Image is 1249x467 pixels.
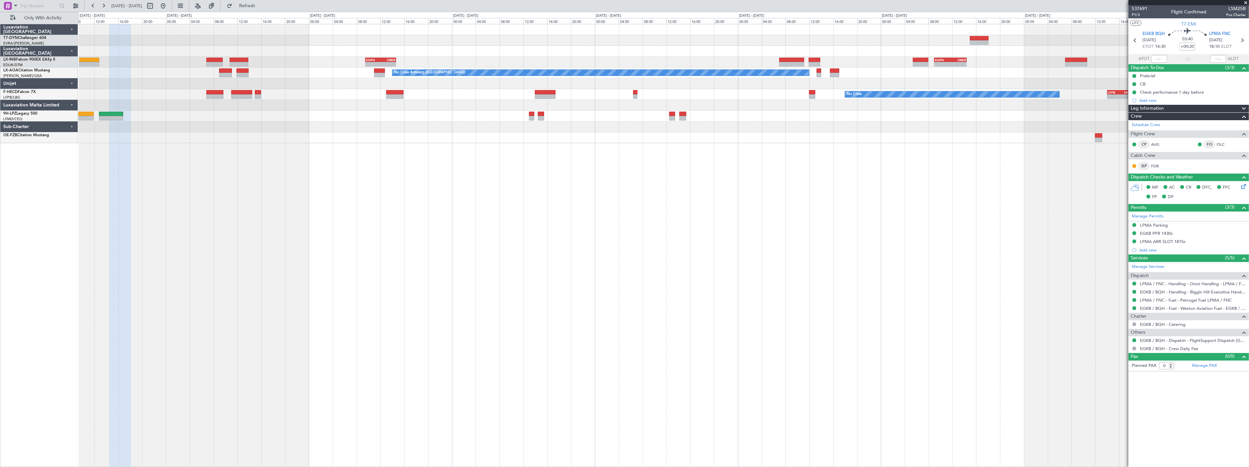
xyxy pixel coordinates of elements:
[166,18,190,24] div: 00:00
[1140,281,1246,287] a: LPMA / FNC - Handling - Omni Handling - LPMA / FNC
[167,13,192,19] div: [DATE] - [DATE]
[953,18,976,24] div: 12:00
[690,18,714,24] div: 16:00
[739,13,764,19] div: [DATE] - [DATE]
[976,18,1000,24] div: 16:00
[571,18,595,24] div: 20:00
[310,13,335,19] div: [DATE] - [DATE]
[595,18,619,24] div: 00:00
[3,90,18,94] span: F-HECD
[261,18,285,24] div: 16:00
[1151,163,1166,169] a: FDB
[3,117,22,121] a: LFMD/CEQ
[17,16,69,20] span: Only With Activity
[523,18,547,24] div: 12:00
[1182,36,1193,43] span: 03:40
[1217,141,1231,147] a: OLC
[1225,353,1235,360] span: (0/0)
[667,18,691,24] div: 12:00
[1169,184,1175,191] span: AC
[935,62,951,66] div: -
[714,18,738,24] div: 20:00
[7,13,71,23] button: Only With Activity
[1151,55,1167,63] input: --:--
[1226,12,1246,18] span: Pos Charter
[1225,64,1235,71] span: (3/3)
[1132,363,1156,369] label: Planned PAX
[71,18,95,24] div: 08:00
[3,36,18,40] span: T7-DYN
[951,62,966,66] div: -
[847,89,862,99] div: No Crew
[357,18,381,24] div: 08:00
[547,18,571,24] div: 16:00
[1151,141,1166,147] a: AUG
[1140,222,1168,228] div: LPMA Parking
[1130,20,1142,26] button: UTC
[190,18,214,24] div: 04:00
[1024,18,1048,24] div: 00:00
[1025,13,1050,19] div: [DATE] - [DATE]
[3,68,50,72] a: LX-AOACitation Mustang
[1131,130,1155,138] span: Flight Crew
[3,133,49,137] a: OE-FZBCitation Mustang
[80,13,105,19] div: [DATE] - [DATE]
[111,3,142,9] span: [DATE] - [DATE]
[785,18,809,24] div: 08:00
[3,112,16,116] span: 9H-LPZ
[500,18,523,24] div: 08:00
[1209,44,1220,50] span: 18:10
[3,90,36,94] a: F-HECDFalcon 7X
[452,18,476,24] div: 00:00
[381,62,395,66] div: -
[1143,37,1156,44] span: [DATE]
[1132,122,1160,128] a: Schedule Crew
[1132,213,1164,220] a: Manage Permits
[935,58,951,62] div: EGPH
[366,62,381,66] div: -
[476,18,500,24] div: 04:00
[951,58,966,62] div: ORER
[3,68,18,72] span: LX-AOA
[1152,184,1158,191] span: MF
[1131,174,1193,181] span: Dispatch Checks and Weather
[3,133,17,137] span: OE-FZB
[643,18,667,24] div: 08:00
[3,112,37,116] a: 9H-LPZLegacy 500
[1121,95,1134,99] div: -
[1202,184,1212,191] span: DFC,
[1139,98,1246,103] div: Add new
[1225,254,1235,261] span: (5/5)
[1140,297,1232,303] a: LPMA / FNC - Fuel - Petrogal Fuel LPMA / FNC
[118,18,142,24] div: 16:00
[20,1,58,11] input: Trip Number
[1209,37,1222,44] span: [DATE]
[1131,105,1164,112] span: Leg Information
[1204,141,1215,148] div: FO
[453,13,478,19] div: [DATE] - [DATE]
[394,68,465,78] div: No Crew Antwerp ([GEOGRAPHIC_DATA])
[1209,31,1231,37] span: LPMA FNC
[596,13,621,19] div: [DATE] - [DATE]
[3,95,20,100] a: LFPB/LBG
[428,18,452,24] div: 20:00
[1155,44,1166,50] span: 14:30
[857,18,881,24] div: 20:00
[882,13,907,19] div: [DATE] - [DATE]
[1071,18,1095,24] div: 08:00
[1225,204,1235,211] span: (3/3)
[929,18,953,24] div: 08:00
[1140,231,1173,236] div: EGKB PPR 1430z
[1140,73,1155,79] div: Prebrief
[380,18,404,24] div: 12:00
[3,36,46,40] a: T7-DYNChallenger 604
[1048,18,1072,24] div: 04:00
[1139,141,1149,148] div: CP
[1140,338,1246,343] a: EGKB / BQH - Dispatch - FlightSupport Dispatch [GEOGRAPHIC_DATA]
[1223,184,1230,191] span: FFC
[404,18,428,24] div: 16:00
[1131,113,1142,120] span: Crew
[1108,95,1121,99] div: -
[1119,18,1143,24] div: 16:00
[1140,239,1185,244] div: LPMA ARR SLOT 1815z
